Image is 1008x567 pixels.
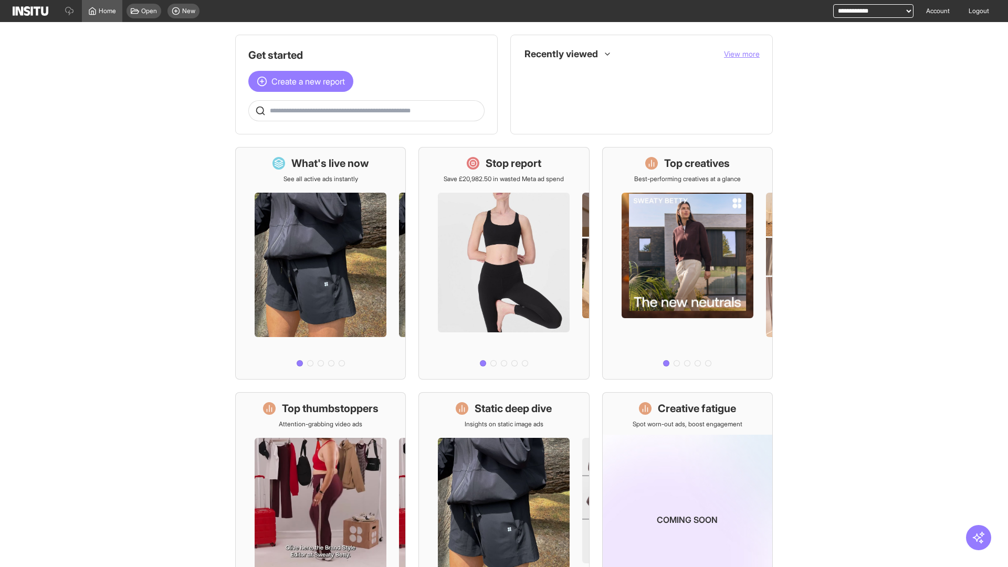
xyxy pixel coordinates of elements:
span: New [182,7,195,15]
a: Stop reportSave £20,982.50 in wasted Meta ad spend [418,147,589,380]
h1: Stop report [486,156,541,171]
img: Logo [13,6,48,16]
h1: Get started [248,48,485,62]
a: What's live nowSee all active ads instantly [235,147,406,380]
div: Insights [528,92,540,104]
h1: What's live now [291,156,369,171]
p: Best-performing creatives at a glance [634,175,741,183]
p: Insights on static image ads [465,420,543,428]
h1: Top thumbstoppers [282,401,379,416]
button: Create a new report [248,71,353,92]
span: Create a new report [271,75,345,88]
div: Insights [528,69,540,81]
span: Home [99,7,116,15]
p: See all active ads instantly [283,175,358,183]
span: Placements [547,71,580,79]
h1: Top creatives [664,156,730,171]
p: Attention-grabbing video ads [279,420,362,428]
span: Open [141,7,157,15]
span: View more [724,49,760,58]
h1: Static deep dive [475,401,552,416]
span: Placements [547,71,751,79]
a: Top creativesBest-performing creatives at a glance [602,147,773,380]
p: Save £20,982.50 in wasted Meta ad spend [444,175,564,183]
span: TikTok Ads [547,94,577,102]
button: View more [724,49,760,59]
span: TikTok Ads [547,94,751,102]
